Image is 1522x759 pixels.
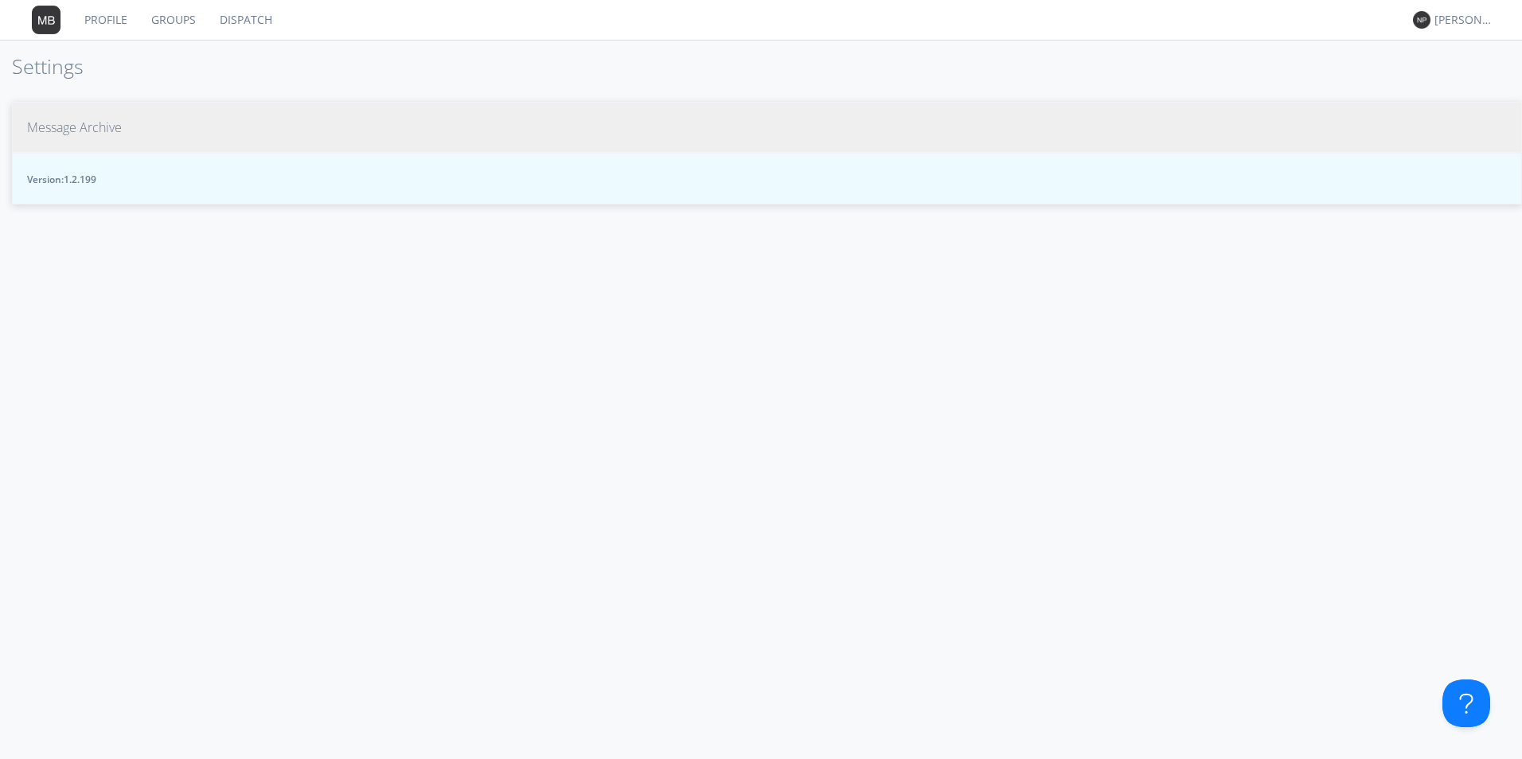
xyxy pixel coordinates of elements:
button: Version:1.2.199 [12,153,1522,204]
img: 373638.png [32,6,60,34]
img: 373638.png [1413,11,1430,29]
span: Message Archive [27,119,122,137]
iframe: Toggle Customer Support [1442,679,1490,727]
button: Message Archive [12,102,1522,154]
span: Version: 1.2.199 [27,173,1507,186]
div: [PERSON_NAME] * [1434,12,1494,28]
